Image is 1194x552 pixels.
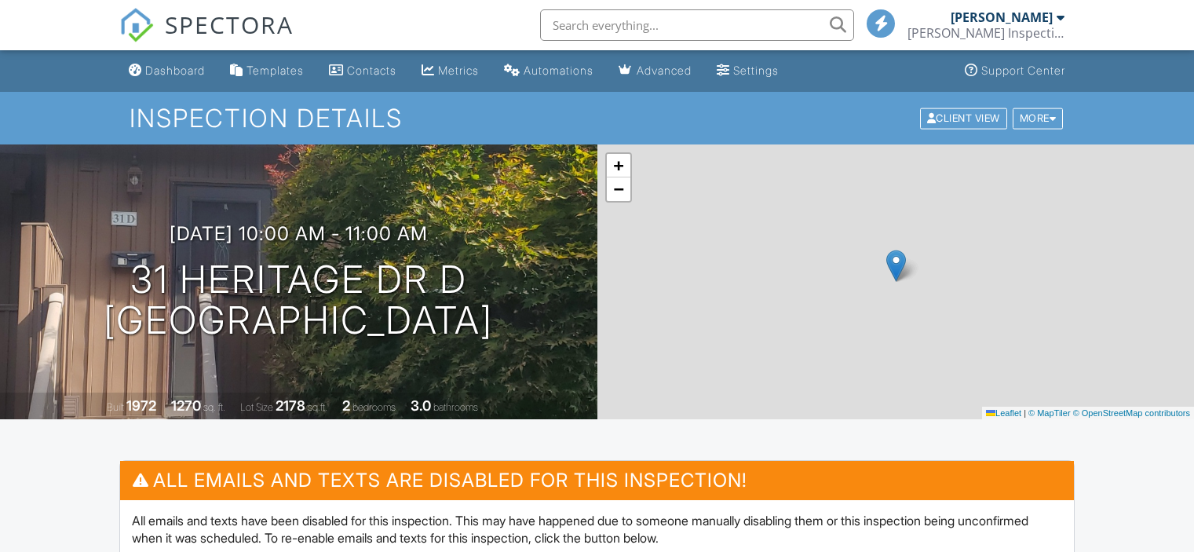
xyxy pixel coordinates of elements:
div: 1270 [171,397,201,414]
span: + [613,155,623,175]
span: Lot Size [240,401,273,413]
span: bathrooms [433,401,478,413]
span: Built [107,401,124,413]
div: More [1013,108,1064,129]
div: 2178 [276,397,305,414]
div: Advanced [637,64,692,77]
span: | [1024,408,1026,418]
input: Search everything... [540,9,854,41]
a: © MapTiler [1028,408,1071,418]
p: All emails and texts have been disabled for this inspection. This may have happened due to someon... [132,512,1062,547]
a: Support Center [958,57,1072,86]
a: Automations (Basic) [498,57,600,86]
h1: Inspection Details [130,104,1064,132]
h1: 31 Heritage Dr D [GEOGRAPHIC_DATA] [104,259,493,342]
a: Leaflet [986,408,1021,418]
a: Settings [710,57,785,86]
a: Metrics [415,57,485,86]
div: Lenny Rose Inspections LLC [907,25,1064,41]
div: 3.0 [411,397,431,414]
a: Contacts [323,57,403,86]
div: Contacts [347,64,396,77]
a: SPECTORA [119,21,294,54]
div: Templates [246,64,304,77]
div: Automations [524,64,593,77]
img: The Best Home Inspection Software - Spectora [119,8,154,42]
div: Settings [733,64,779,77]
span: − [613,179,623,199]
div: 1972 [126,397,156,414]
h3: All emails and texts are disabled for this inspection! [120,461,1074,499]
div: 2 [342,397,350,414]
a: © OpenStreetMap contributors [1073,408,1190,418]
a: Zoom out [607,177,630,201]
div: Dashboard [145,64,205,77]
a: Dashboard [122,57,211,86]
div: Support Center [981,64,1065,77]
img: Marker [886,250,906,282]
span: sq.ft. [308,401,327,413]
div: Metrics [438,64,479,77]
a: Client View [918,111,1011,123]
a: Templates [224,57,310,86]
div: [PERSON_NAME] [951,9,1053,25]
div: Client View [920,108,1007,129]
h3: [DATE] 10:00 am - 11:00 am [170,223,428,244]
span: SPECTORA [165,8,294,41]
a: Zoom in [607,154,630,177]
span: bedrooms [352,401,396,413]
a: Advanced [612,57,698,86]
span: sq. ft. [203,401,225,413]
